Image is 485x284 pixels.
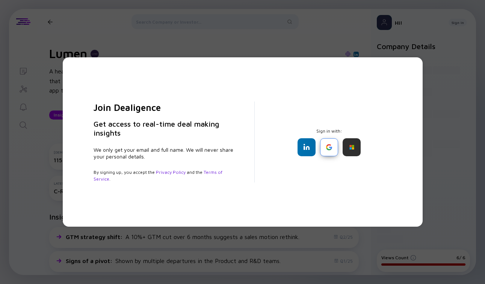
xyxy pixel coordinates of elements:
[94,120,237,138] h3: Get access to real-time deal making insights
[273,128,385,156] div: Sign in with:
[94,169,237,182] div: By signing up, you accept the and the .
[156,169,186,175] a: Privacy Policy
[94,146,237,160] div: We only get your email and full name. We will never share your personal details.
[94,102,237,114] h2: Join Dealigence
